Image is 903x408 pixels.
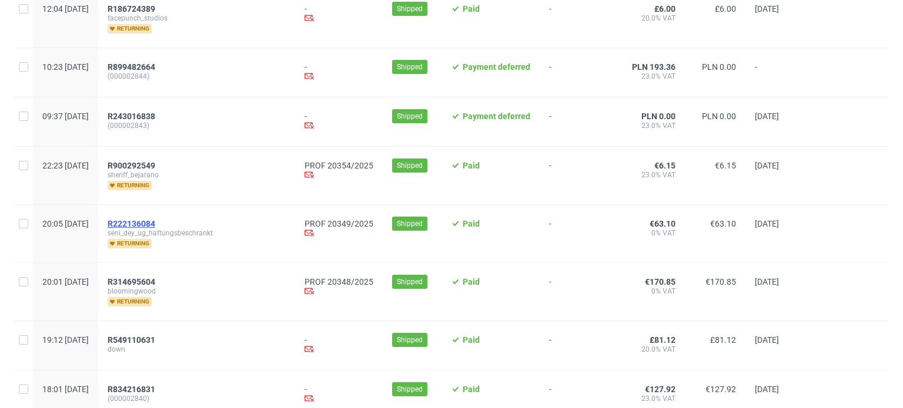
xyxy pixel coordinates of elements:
span: (000002843) [108,121,286,130]
span: returning [108,239,152,248]
span: seni_dey_ug_haftungsbeschrankt [108,228,286,238]
a: PROF 20354/2025 [305,161,373,170]
span: R186724389 [108,4,155,14]
span: - [549,161,607,190]
span: (000002844) [108,72,286,81]
span: Paid [463,385,480,394]
span: returning [108,297,152,306]
a: R549110631 [108,335,158,345]
span: R834216831 [108,385,155,394]
a: R243016838 [108,112,158,121]
span: R899482664 [108,62,155,72]
span: 09:37 [DATE] [42,112,89,121]
span: €170.85 [705,277,736,286]
span: €63.10 [650,219,675,228]
span: €127.92 [705,385,736,394]
span: [DATE] [755,385,779,394]
span: 23.0% VAT [626,72,675,81]
span: €170.85 [645,277,675,286]
span: - [549,219,607,248]
a: R314695604 [108,277,158,286]
span: €63.10 [710,219,736,228]
a: PROF 20349/2025 [305,219,373,228]
span: [DATE] [755,335,779,345]
div: - [305,4,373,25]
span: Paid [463,335,480,345]
span: €6.15 [654,161,675,170]
a: R834216831 [108,385,158,394]
span: 20.0% VAT [626,345,675,354]
div: - [305,112,373,132]
span: - [549,385,607,405]
span: facepunch_studios [108,14,286,23]
a: R222136084 [108,219,158,228]
span: 0% VAT [626,286,675,296]
a: R899482664 [108,62,158,72]
span: (000002840) [108,394,286,403]
span: 22:23 [DATE] [42,161,89,170]
span: returning [108,24,152,33]
span: £6.00 [654,4,675,14]
span: 0% VAT [626,228,675,238]
a: R186724389 [108,4,158,14]
span: Shipped [397,160,423,171]
span: R549110631 [108,335,155,345]
span: 18:01 [DATE] [42,385,89,394]
span: bloomingwood [108,286,286,296]
span: Shipped [397,335,423,345]
span: R243016838 [108,112,155,121]
span: PLN 0.00 [702,112,736,121]
div: - [305,62,373,83]
span: €127.92 [645,385,675,394]
div: - [305,385,373,405]
span: R222136084 [108,219,155,228]
span: Shipped [397,4,423,14]
span: Shipped [397,111,423,122]
span: PLN 0.00 [641,112,675,121]
span: - [549,62,607,83]
span: [DATE] [755,4,779,14]
span: - [549,112,607,132]
span: PLN 0.00 [702,62,736,72]
span: 20:01 [DATE] [42,277,89,286]
span: Paid [463,161,480,170]
span: Paid [463,277,480,286]
span: returning [108,181,152,190]
span: €6.15 [715,161,736,170]
span: 23.0% VAT [626,170,675,180]
span: - [549,4,607,33]
span: 23.0% VAT [626,121,675,130]
span: Payment deferred [463,62,530,72]
span: £81.12 [650,335,675,345]
span: 20:05 [DATE] [42,219,89,228]
span: [DATE] [755,277,779,286]
span: 10:23 [DATE] [42,62,89,72]
span: down [108,345,286,354]
span: Shipped [397,384,423,394]
span: - [549,335,607,356]
span: [DATE] [755,161,779,170]
span: sheriff_bejarano [108,170,286,180]
span: R900292549 [108,161,155,170]
span: 19:12 [DATE] [42,335,89,345]
span: Shipped [397,277,423,287]
span: 20.0% VAT [626,14,675,23]
a: PROF 20348/2025 [305,277,373,286]
span: - [755,62,800,83]
div: - [305,335,373,356]
span: PLN 193.36 [632,62,675,72]
span: - [549,277,607,306]
span: 23.0% VAT [626,394,675,403]
span: Payment deferred [463,112,530,121]
span: 12:04 [DATE] [42,4,89,14]
span: Shipped [397,218,423,229]
a: R900292549 [108,161,158,170]
span: Paid [463,219,480,228]
span: Shipped [397,62,423,72]
span: Paid [463,4,480,14]
span: R314695604 [108,277,155,286]
span: £81.12 [710,335,736,345]
span: [DATE] [755,219,779,228]
span: £6.00 [715,4,736,14]
span: [DATE] [755,112,779,121]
